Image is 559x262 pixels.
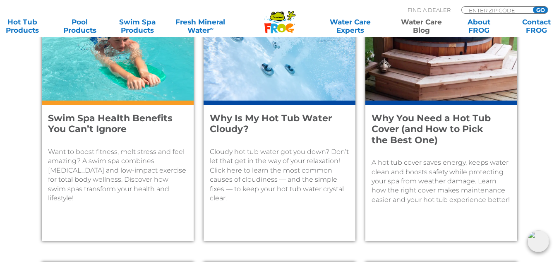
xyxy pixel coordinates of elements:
p: Cloudy hot tub water got you down? Don’t let that get in the way of your relaxation! Click here t... [210,147,349,203]
a: PoolProducts [58,18,102,34]
p: A hot tub cover saves energy, keeps water clean and boosts safety while protecting your spa from ... [372,158,511,204]
sup: ∞ [210,25,214,31]
a: Water CareBlog [399,18,444,34]
a: Swim SpaProducts [115,18,160,34]
p: Find A Dealer [408,6,451,14]
a: Fresh MineralWater∞ [173,18,228,34]
h4: Why Is My Hot Tub Water Cloudy? [210,113,338,135]
p: Want to boost fitness, melt stress and feel amazing? A swim spa combines [MEDICAL_DATA] and low-i... [48,147,187,203]
input: Zip Code Form [468,7,524,14]
img: openIcon [528,231,549,252]
input: GO [533,7,548,13]
h4: Why You Need a Hot Tub Cover (and How to Pick the Best One) [372,113,500,146]
a: AboutFROG [457,18,501,34]
h4: Swim Spa Health Benefits You Can’t Ignore [48,113,176,135]
a: ContactFROG [514,18,559,34]
a: Water CareExperts [314,18,386,34]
